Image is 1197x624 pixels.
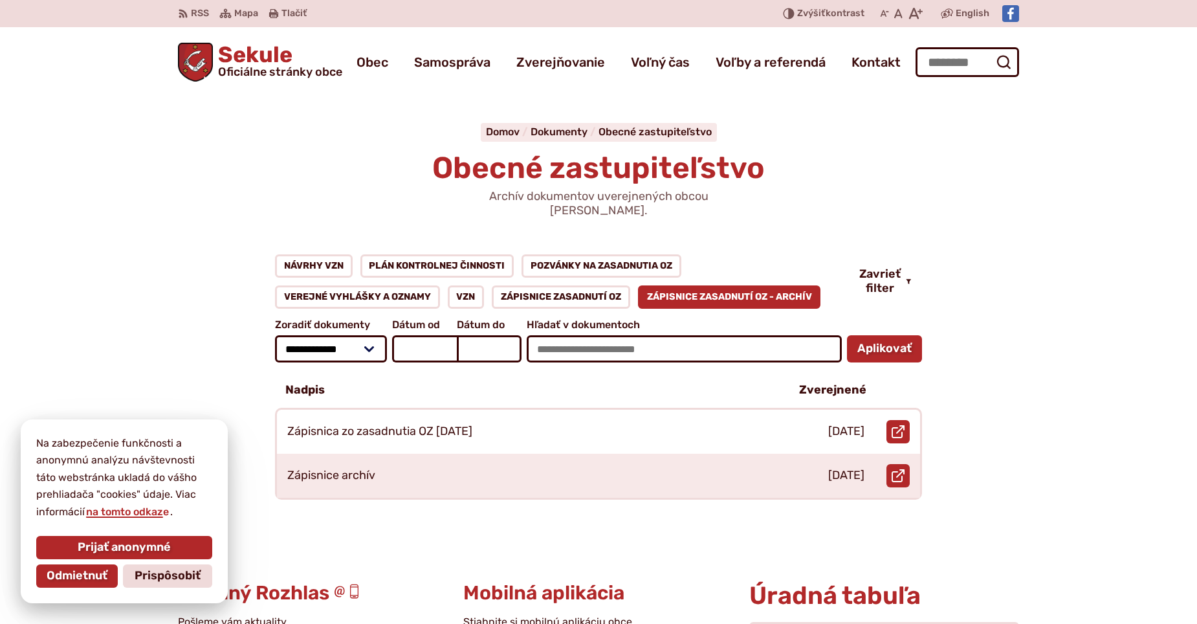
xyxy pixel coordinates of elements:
[432,150,765,186] span: Obecné zastupiteľstvo
[275,285,440,309] a: Verejné vyhlášky a oznamy
[516,44,605,80] a: Zverejňovanie
[47,569,107,583] span: Odmietnuť
[448,285,485,309] a: VZN
[287,425,472,439] p: Zápisnica zo zasadnutia OZ [DATE]
[638,285,821,309] a: Zápisnice zasadnutí OZ - ARCHÍV
[36,435,212,520] p: Na zabezpečenie funkčnosti a anonymnú analýzu návštevnosti táto webstránka ukladá do vášho prehli...
[716,44,826,80] a: Voľby a referendá
[486,126,531,138] a: Domov
[36,564,118,588] button: Odmietnuť
[828,425,864,439] p: [DATE]
[797,8,864,19] span: kontrast
[392,319,457,331] span: Dátum od
[287,469,375,483] p: Zápisnice archív
[799,383,866,397] p: Zverejnené
[392,335,457,362] input: Dátum od
[1002,5,1019,22] img: Prejsť na Facebook stránku
[234,6,258,21] span: Mapa
[956,6,989,21] span: English
[457,319,522,331] span: Dátum do
[953,6,992,21] a: English
[357,44,388,80] a: Obec
[275,319,387,331] span: Zoradiť dokumenty
[36,536,212,559] button: Prijať anonymné
[598,126,712,138] a: Obecné zastupiteľstvo
[457,335,522,362] input: Dátum do
[218,66,342,78] span: Oficiálne stránky obce
[527,319,842,331] span: Hľadať v dokumentoch
[178,43,213,82] img: Prejsť na domovskú stránku
[178,43,342,82] a: Logo Sekule, prejsť na domovskú stránku.
[859,267,901,295] span: Zavrieť filter
[213,44,342,78] span: Sekule
[78,540,171,555] span: Prijať anonymné
[847,335,922,362] button: Aplikovať
[631,44,690,80] a: Voľný čas
[443,190,754,217] p: Archív dokumentov uverejnených obcou [PERSON_NAME].
[828,469,864,483] p: [DATE]
[275,254,353,278] a: Návrhy VZN
[275,335,387,362] select: Zoradiť dokumenty
[463,583,733,604] h3: Mobilná aplikácia
[123,564,212,588] button: Prispôsobiť
[749,583,1019,610] h2: Úradná tabuľa
[285,383,325,397] p: Nadpis
[85,506,170,518] a: na tomto odkaze
[414,44,490,80] a: Samospráva
[531,126,588,138] span: Dokumenty
[849,267,922,295] button: Zavrieť filter
[797,8,826,19] span: Zvýšiť
[191,6,209,21] span: RSS
[522,254,681,278] a: Pozvánky na zasadnutia OZ
[486,126,520,138] span: Domov
[492,285,630,309] a: Zápisnice zasadnutí OZ
[851,44,901,80] a: Kontakt
[360,254,514,278] a: Plán kontrolnej činnosti
[531,126,598,138] a: Dokumenty
[178,583,448,604] h3: Mobilný Rozhlas
[527,335,842,362] input: Hľadať v dokumentoch
[281,8,307,19] span: Tlačiť
[135,569,201,583] span: Prispôsobiť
